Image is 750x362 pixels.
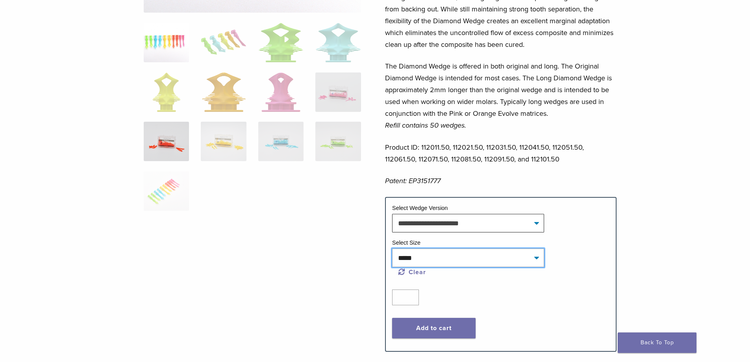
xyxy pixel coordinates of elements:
img: Diamond Wedge and Long Diamond Wedge - Image 6 [202,72,246,112]
label: Select Wedge Version [392,205,448,211]
img: DSC_0187_v3-1920x1218-1-324x324.png [144,23,189,62]
a: Back To Top [618,332,696,353]
button: Add to cart [392,318,476,338]
img: Diamond Wedge and Long Diamond Wedge - Image 4 [315,23,361,62]
label: Select Size [392,239,420,246]
img: Diamond Wedge and Long Diamond Wedge - Image 9 [144,122,189,161]
img: Diamond Wedge and Long Diamond Wedge - Image 3 [258,23,304,62]
p: The Diamond Wedge is offered in both original and long. The Original Diamond Wedge is intended fo... [385,60,617,131]
em: Patent: EP3151777 [385,176,441,185]
img: Diamond Wedge and Long Diamond Wedge - Image 7 [261,72,300,112]
img: Diamond Wedge and Long Diamond Wedge - Image 13 [144,171,189,211]
img: Diamond Wedge and Long Diamond Wedge - Image 5 [152,72,181,112]
a: Clear [398,268,426,276]
em: Refill contains 50 wedges. [385,121,466,130]
p: Product ID: 112011.50, 112021.50, 112031.50, 112041.50, 112051.50, 112061.50, 112071.50, 112081.5... [385,141,617,165]
img: Diamond Wedge and Long Diamond Wedge - Image 8 [315,72,361,112]
img: Diamond Wedge and Long Diamond Wedge - Image 12 [315,122,361,161]
img: Diamond Wedge and Long Diamond Wedge - Image 2 [201,23,246,62]
img: Diamond Wedge and Long Diamond Wedge - Image 10 [201,122,246,161]
img: Diamond Wedge and Long Diamond Wedge - Image 11 [258,122,304,161]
